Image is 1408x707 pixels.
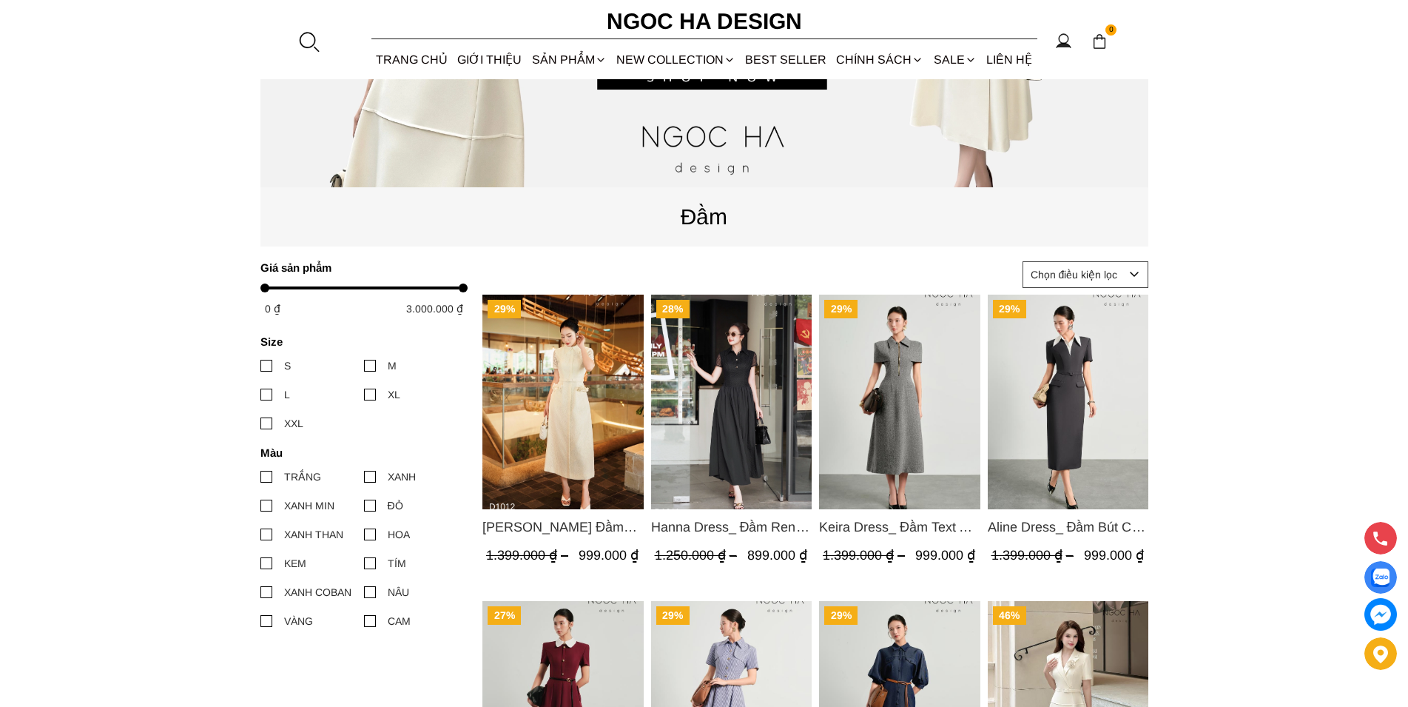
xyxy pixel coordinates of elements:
[611,40,740,79] a: NEW COLLECTION
[284,526,343,543] div: XANH THAN
[482,517,644,537] a: Link to Catherine Dress_ Đầm Ren Đính Hoa Túi Màu Kem D1012
[406,303,463,315] span: 3.000.000 ₫
[650,295,812,509] img: Hanna Dress_ Đầm Ren Mix Vải Thô Màu Đen D1011
[284,415,303,432] div: XXL
[284,358,291,374] div: S
[654,548,740,563] span: 1.250.000 ₫
[527,40,611,79] div: SẢN PHẨM
[371,40,453,79] a: TRANG CHỦ
[265,303,280,315] span: 0 ₫
[388,613,411,629] div: CAM
[260,335,458,348] h4: Size
[929,40,981,79] a: SALE
[987,517,1148,537] span: Aline Dress_ Đầm Bút Chì Màu Ghi Mix Cổ Trắng D1014
[388,555,406,572] div: TÍM
[284,497,334,514] div: XANH MIN
[823,548,909,563] span: 1.399.000 ₫
[388,497,403,514] div: ĐỎ
[1364,561,1397,594] a: Display image
[284,469,321,485] div: TRẮNG
[1091,33,1108,50] img: img-CART-ICON-ksit0nf1
[819,517,980,537] a: Link to Keira Dress_ Đầm Text A Khóa Đồng D1016
[987,517,1148,537] a: Link to Aline Dress_ Đầm Bút Chì Màu Ghi Mix Cổ Trắng D1014
[987,295,1148,509] a: Product image - Aline Dress_ Đầm Bút Chì Màu Ghi Mix Cổ Trắng D1014
[486,548,572,563] span: 1.399.000 ₫
[579,548,639,563] span: 999.000 ₫
[741,40,832,79] a: BEST SELLER
[650,517,812,537] a: Link to Hanna Dress_ Đầm Ren Mix Vải Thô Màu Đen D1011
[284,584,351,600] div: XANH COBAN
[284,613,313,629] div: VÀNG
[388,584,409,600] div: NÂU
[260,446,458,459] h4: Màu
[819,295,980,509] img: Keira Dress_ Đầm Text A Khóa Đồng D1016
[388,469,416,485] div: XANH
[284,386,290,403] div: L
[819,295,980,509] a: Product image - Keira Dress_ Đầm Text A Khóa Đồng D1016
[482,517,644,537] span: [PERSON_NAME] Đầm Ren Đính Hoa Túi Màu Kem D1012
[987,295,1148,509] img: Aline Dress_ Đầm Bút Chì Màu Ghi Mix Cổ Trắng D1014
[260,261,458,274] h4: Giá sản phẩm
[593,4,815,39] a: Ngoc Ha Design
[981,40,1037,79] a: LIÊN HỆ
[650,517,812,537] span: Hanna Dress_ Đầm Ren Mix Vải Thô Màu Đen D1011
[1105,24,1117,36] span: 0
[284,555,306,572] div: KEM
[388,358,397,374] div: M
[832,40,929,79] div: Chính sách
[747,548,806,563] span: 899.000 ₫
[482,295,644,509] img: Catherine Dress_ Đầm Ren Đính Hoa Túi Màu Kem D1012
[915,548,975,563] span: 999.000 ₫
[388,526,410,543] div: HOA
[260,199,1148,234] p: Đầm
[388,386,400,403] div: XL
[1371,569,1390,587] img: Display image
[1364,598,1397,631] a: messenger
[991,548,1077,563] span: 1.399.000 ₫
[1083,548,1143,563] span: 999.000 ₫
[650,295,812,509] a: Product image - Hanna Dress_ Đầm Ren Mix Vải Thô Màu Đen D1011
[482,295,644,509] a: Product image - Catherine Dress_ Đầm Ren Đính Hoa Túi Màu Kem D1012
[819,517,980,537] span: Keira Dress_ Đầm Text A Khóa Đồng D1016
[453,40,527,79] a: GIỚI THIỆU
